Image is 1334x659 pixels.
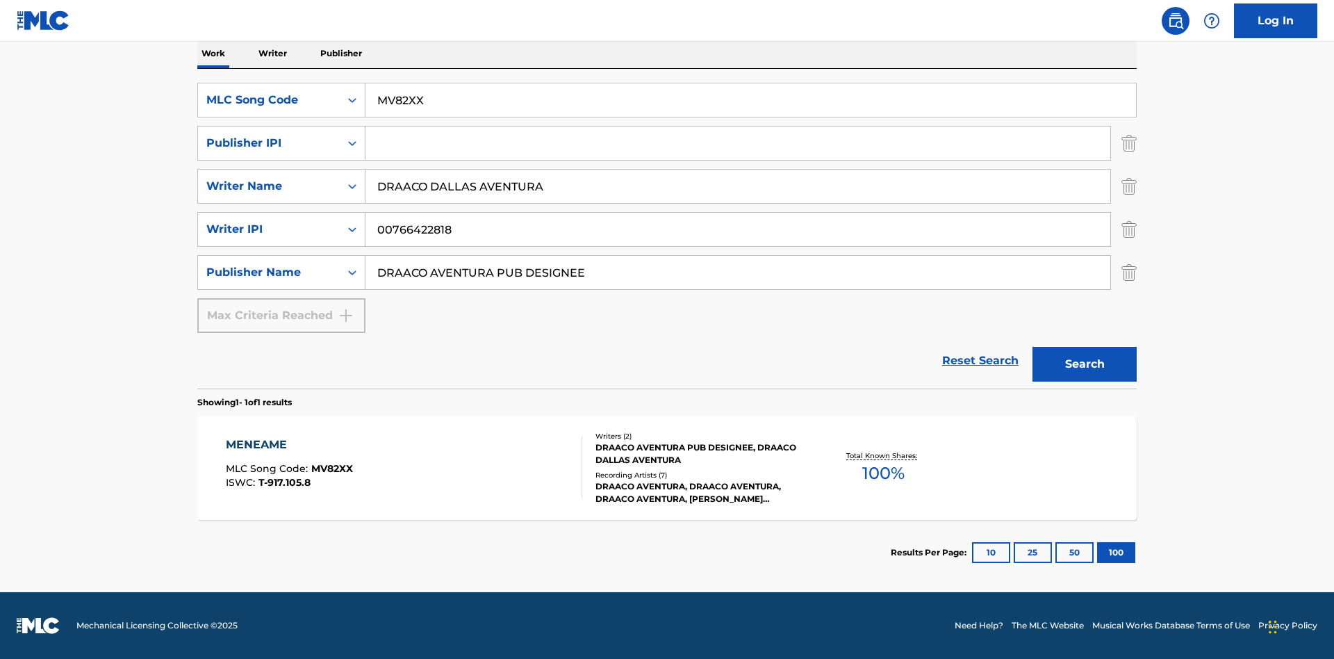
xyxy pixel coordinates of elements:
div: Recording Artists ( 7 ) [595,470,805,480]
img: Delete Criterion [1121,169,1137,204]
a: Log In [1234,3,1317,38]
div: MLC Song Code [206,92,331,108]
img: Delete Criterion [1121,212,1137,247]
span: Mechanical Licensing Collective © 2025 [76,619,238,632]
span: ISWC : [226,476,258,489]
div: Publisher Name [206,264,331,281]
div: DRAACO AVENTURA, DRAACO AVENTURA, DRAACO AVENTURA, [PERSON_NAME] AVENTURA, DRAACO AVENTURA [595,480,805,505]
form: Search Form [197,83,1137,389]
img: MLC Logo [17,10,70,31]
a: Public Search [1162,7,1189,35]
span: MV82XX [311,462,353,475]
p: Work [197,39,229,68]
span: T-917.105.8 [258,476,311,489]
a: The MLC Website [1012,619,1084,632]
button: Search [1032,347,1137,382]
span: 100 % [862,461,905,486]
img: logo [17,617,60,634]
p: Publisher [316,39,366,68]
span: MLC Song Code : [226,462,311,475]
div: Help [1198,7,1226,35]
img: Delete Criterion [1121,255,1137,290]
button: 100 [1097,542,1135,563]
a: MENEAMEMLC Song Code:MV82XXISWC:T-917.105.8Writers (2)DRAACO AVENTURA PUB DESIGNEE, DRAACO DALLAS... [197,416,1137,520]
a: Musical Works Database Terms of Use [1092,619,1250,632]
a: Reset Search [935,345,1026,376]
img: search [1167,13,1184,29]
button: 25 [1014,542,1052,563]
div: MENEAME [226,437,353,453]
img: help [1203,13,1220,29]
div: DRAACO AVENTURA PUB DESIGNEE, DRAACO DALLAS AVENTURA [595,441,805,466]
img: Delete Criterion [1121,126,1137,161]
button: 50 [1055,542,1094,563]
p: Writer [254,39,291,68]
p: Total Known Shares: [846,450,921,461]
iframe: Chat Widget [1265,592,1334,659]
p: Results Per Page: [891,546,970,559]
button: 10 [972,542,1010,563]
div: Drag [1269,606,1277,648]
div: Publisher IPI [206,135,331,152]
div: Writer IPI [206,221,331,238]
a: Privacy Policy [1258,619,1317,632]
div: Writers ( 2 ) [595,431,805,441]
p: Showing 1 - 1 of 1 results [197,396,292,409]
a: Need Help? [955,619,1003,632]
div: Writer Name [206,178,331,195]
